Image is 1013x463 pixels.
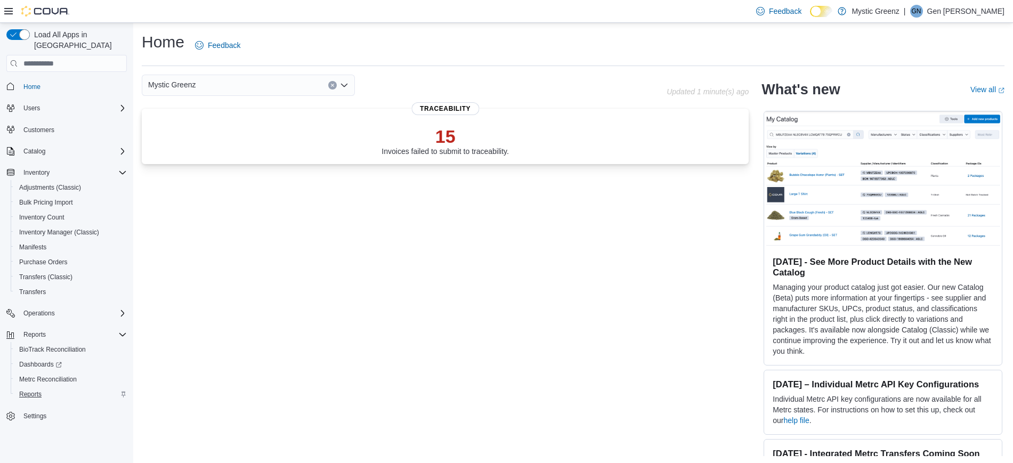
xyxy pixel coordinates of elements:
button: Inventory Count [11,210,131,225]
span: Inventory [23,168,50,177]
button: BioTrack Reconciliation [11,342,131,357]
nav: Complex example [6,74,127,451]
span: Mystic Greenz [148,78,196,91]
span: Dashboards [19,360,62,369]
button: Purchase Orders [11,255,131,270]
span: Home [23,83,40,91]
div: Invoices failed to submit to traceability. [382,126,509,156]
span: Purchase Orders [15,256,127,269]
span: BioTrack Reconciliation [15,343,127,356]
a: View allExternal link [970,85,1004,94]
span: Inventory Count [19,213,64,222]
a: Customers [19,124,59,136]
button: Inventory [2,165,131,180]
span: Adjustments (Classic) [15,181,127,194]
span: Home [19,79,127,93]
span: Inventory Manager (Classic) [15,226,127,239]
span: Manifests [15,241,127,254]
button: Reports [19,328,50,341]
span: GN [912,5,921,18]
p: Mystic Greenz [852,5,899,18]
button: Operations [19,307,59,320]
a: Reports [15,388,46,401]
span: Metrc Reconciliation [19,375,77,384]
a: Settings [19,410,51,423]
a: Feedback [752,1,806,22]
p: Gen [PERSON_NAME] [927,5,1005,18]
button: Adjustments (Classic) [11,180,131,195]
h2: What's new [761,81,840,98]
span: Reports [19,328,127,341]
span: Feedback [769,6,801,17]
span: Adjustments (Classic) [19,183,81,192]
h1: Home [142,31,184,53]
span: Catalog [23,147,45,156]
span: Transfers (Classic) [15,271,127,283]
h3: [DATE] - See More Product Details with the New Catalog [773,256,993,278]
a: Metrc Reconciliation [15,373,81,386]
p: Updated 1 minute(s) ago [667,87,749,96]
span: Transfers (Classic) [19,273,72,281]
span: Settings [23,412,46,420]
span: Inventory Manager (Classic) [19,228,99,237]
span: Load All Apps in [GEOGRAPHIC_DATA] [30,29,127,51]
input: Dark Mode [810,6,832,17]
h3: [DATE] - Integrated Metrc Transfers Coming Soon [773,448,993,459]
span: Transfers [15,286,127,298]
div: Gen Nadeau [910,5,923,18]
p: Managing your product catalog just got easier. Our new Catalog (Beta) puts more information at yo... [773,282,993,356]
span: Bulk Pricing Import [19,198,73,207]
button: Inventory [19,166,54,179]
button: Transfers (Classic) [11,270,131,285]
img: Cova [21,6,69,17]
a: Manifests [15,241,51,254]
a: Adjustments (Classic) [15,181,85,194]
button: Operations [2,306,131,321]
span: Users [19,102,127,115]
button: Manifests [11,240,131,255]
a: Inventory Count [15,211,69,224]
button: Users [2,101,131,116]
span: Manifests [19,243,46,251]
p: 15 [382,126,509,147]
button: Users [19,102,44,115]
span: Inventory [19,166,127,179]
p: Individual Metrc API key configurations are now available for all Metrc states. For instructions ... [773,394,993,426]
span: Customers [19,123,127,136]
span: Reports [19,390,42,399]
a: Dashboards [11,357,131,372]
span: BioTrack Reconciliation [19,345,86,354]
span: Operations [19,307,127,320]
h3: [DATE] – Individual Metrc API Key Configurations [773,379,993,389]
button: Metrc Reconciliation [11,372,131,387]
button: Catalog [2,144,131,159]
span: Traceability [411,102,479,115]
span: Customers [23,126,54,134]
a: Home [19,80,45,93]
a: BioTrack Reconciliation [15,343,90,356]
span: Inventory Count [15,211,127,224]
button: Customers [2,122,131,137]
span: Reports [23,330,46,339]
a: Purchase Orders [15,256,72,269]
span: Transfers [19,288,46,296]
button: Clear input [328,81,337,90]
p: | [904,5,906,18]
a: Bulk Pricing Import [15,196,77,209]
button: Reports [2,327,131,342]
svg: External link [998,87,1004,94]
span: Metrc Reconciliation [15,373,127,386]
a: Inventory Manager (Classic) [15,226,103,239]
span: Dark Mode [810,17,811,18]
span: Dashboards [15,358,127,371]
span: Users [23,104,40,112]
a: Transfers [15,286,50,298]
span: Purchase Orders [19,258,68,266]
span: Catalog [19,145,127,158]
button: Home [2,78,131,94]
button: Reports [11,387,131,402]
span: Bulk Pricing Import [15,196,127,209]
button: Transfers [11,285,131,299]
span: Reports [15,388,127,401]
button: Open list of options [340,81,349,90]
